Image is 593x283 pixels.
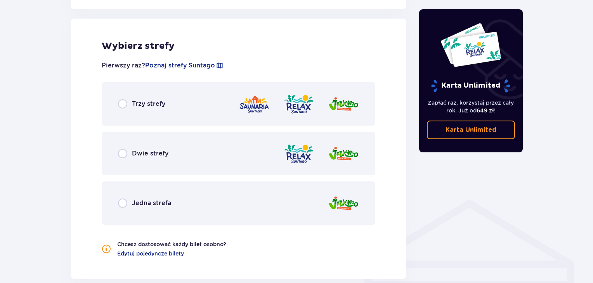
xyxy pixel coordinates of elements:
img: Saunaria [239,93,270,115]
p: Zapłać raz, korzystaj przez cały rok. Już od ! [427,99,515,114]
span: Jedna strefa [132,199,171,207]
h2: Wybierz strefy [102,40,375,52]
p: Karta Unlimited [430,79,511,93]
img: Relax [283,93,314,115]
img: Jamango [328,143,359,165]
span: 649 zł [477,107,494,114]
a: Karta Unlimited [427,121,515,139]
img: Jamango [328,192,359,214]
img: Dwie karty całoroczne do Suntago z napisem 'UNLIMITED RELAX', na białym tle z tropikalnymi liśćmi... [440,22,502,67]
a: Poznaj strefy Suntago [145,61,215,70]
img: Relax [283,143,314,165]
a: Edytuj pojedyncze bilety [117,250,184,257]
span: Trzy strefy [132,100,165,108]
p: Chcesz dostosować każdy bilet osobno? [117,240,226,248]
p: Karta Unlimited [446,126,496,134]
p: Pierwszy raz? [102,61,224,70]
img: Jamango [328,93,359,115]
span: Dwie strefy [132,149,168,158]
